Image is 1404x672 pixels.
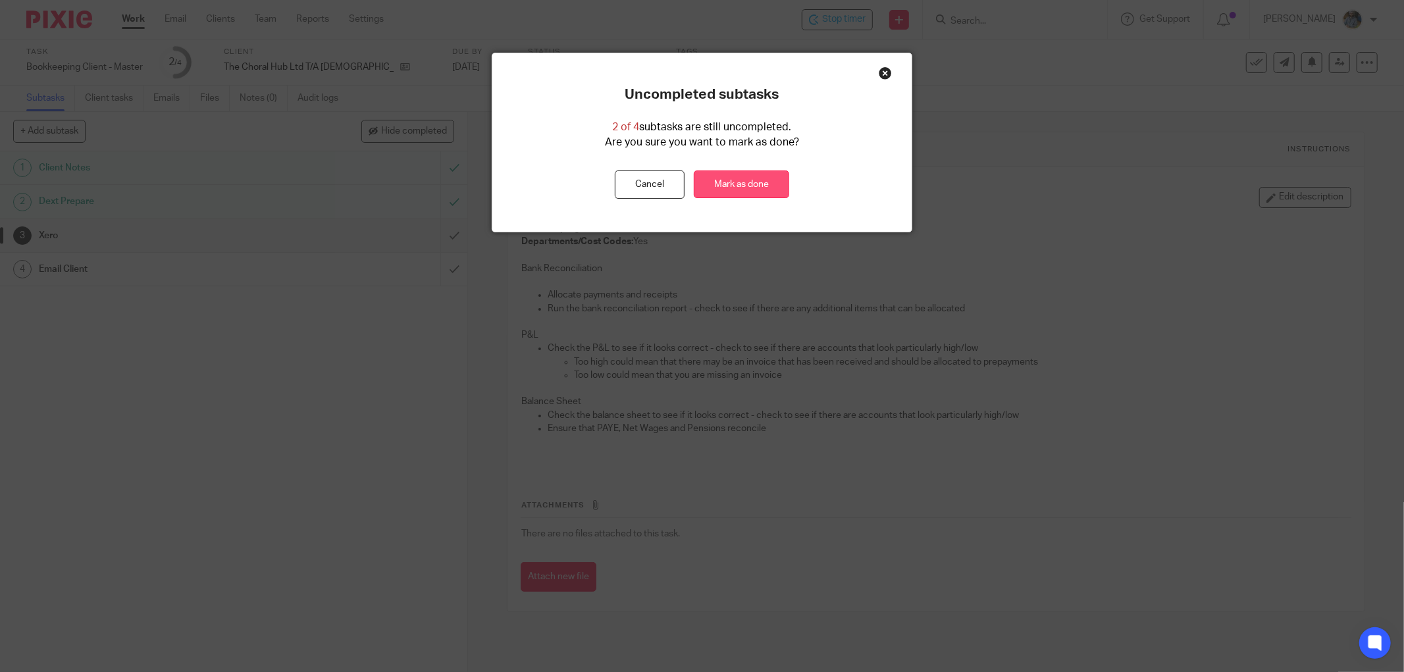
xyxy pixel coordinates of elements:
p: Are you sure you want to mark as done? [605,135,799,150]
a: Mark as done [694,170,789,199]
button: Cancel [615,170,685,199]
p: Uncompleted subtasks [625,86,779,103]
div: Close this dialog window [879,66,892,80]
span: 2 of 4 [612,122,639,132]
p: subtasks are still uncompleted. [612,120,791,135]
